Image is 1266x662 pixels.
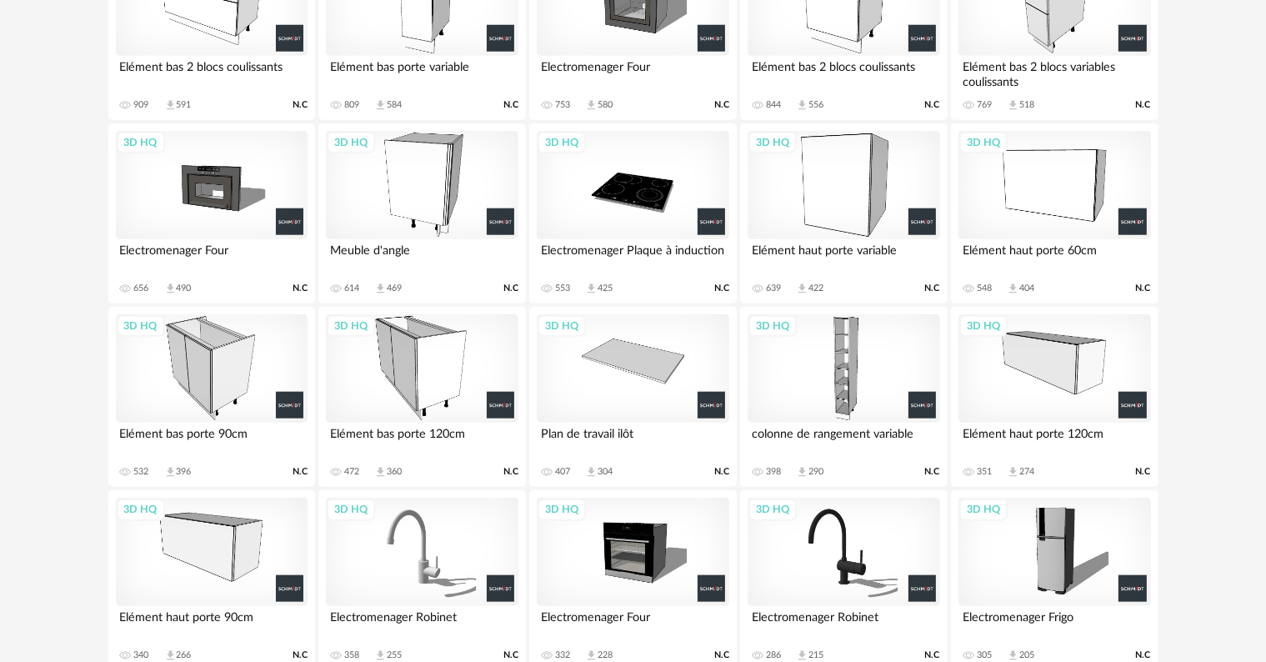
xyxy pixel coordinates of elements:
div: 332 [555,649,570,661]
div: 396 [177,466,192,478]
div: Elément bas 2 blocs coulissants [116,56,308,89]
div: Electromenager Plaque à induction [537,239,728,273]
div: 358 [344,649,359,661]
a: 3D HQ colonne de rangement variable 398 Download icon 290 N.C [740,307,947,487]
div: 3D HQ [327,132,375,153]
div: 656 [134,283,149,294]
span: Download icon [164,649,177,662]
div: Elément bas 2 blocs variables coulissants [958,56,1150,89]
div: 3D HQ [959,315,1008,337]
span: N.C [925,466,940,478]
div: 553 [555,283,570,294]
span: Download icon [796,466,808,479]
div: 753 [555,99,570,111]
div: Elément haut porte variable [748,239,939,273]
div: 3D HQ [748,315,797,337]
div: 3D HQ [538,499,586,520]
div: 3D HQ [538,315,586,337]
div: 614 [344,283,359,294]
span: Download icon [585,649,598,662]
a: 3D HQ Elément bas porte 90cm 532 Download icon 396 N.C [108,307,315,487]
div: Electromenager Robinet [326,606,518,639]
div: 360 [387,466,402,478]
a: 3D HQ Plan de travail ilôt 407 Download icon 304 N.C [529,307,736,487]
div: Elément bas porte 120cm [326,423,518,456]
a: 3D HQ Electromenager Four 656 Download icon 490 N.C [108,123,315,303]
div: Elément haut porte 120cm [958,423,1150,456]
span: Download icon [585,99,598,112]
span: N.C [293,283,308,294]
div: 3D HQ [748,499,797,520]
span: N.C [1136,283,1151,294]
div: Elément haut porte 60cm [958,239,1150,273]
div: 490 [177,283,192,294]
div: colonne de rangement variable [748,423,939,456]
a: 3D HQ Elément bas porte 120cm 472 Download icon 360 N.C [318,307,525,487]
span: Download icon [796,99,808,112]
span: N.C [503,466,518,478]
span: N.C [293,99,308,111]
div: 286 [766,649,781,661]
a: 3D HQ Elément haut porte 120cm 351 Download icon 274 N.C [951,307,1158,487]
span: N.C [1136,99,1151,111]
div: 205 [1019,649,1034,661]
span: Download icon [164,99,177,112]
div: 769 [977,99,992,111]
span: Download icon [796,283,808,295]
span: N.C [714,99,729,111]
div: Electromenager Robinet [748,606,939,639]
div: Electromenager Frigo [958,606,1150,639]
div: 404 [1019,283,1034,294]
div: Electromenager Four [537,56,728,89]
span: N.C [714,649,729,661]
span: N.C [503,649,518,661]
div: 532 [134,466,149,478]
div: 548 [977,283,992,294]
div: 3D HQ [117,315,165,337]
div: Elément bas porte 90cm [116,423,308,456]
div: 809 [344,99,359,111]
span: Download icon [374,99,387,112]
a: 3D HQ Elément haut porte variable 639 Download icon 422 N.C [740,123,947,303]
div: Elément bas 2 blocs coulissants [748,56,939,89]
div: 422 [808,283,823,294]
div: 909 [134,99,149,111]
div: Meuble d'angle [326,239,518,273]
div: 469 [387,283,402,294]
span: Download icon [585,466,598,479]
div: 518 [1019,99,1034,111]
div: 3D HQ [959,132,1008,153]
div: 3D HQ [117,132,165,153]
div: 228 [598,649,613,661]
div: 844 [766,99,781,111]
span: N.C [1136,649,1151,661]
div: Electromenager Four [537,606,728,639]
span: N.C [1136,466,1151,478]
span: Download icon [374,283,387,295]
div: 584 [387,99,402,111]
a: 3D HQ Electromenager Plaque à induction 553 Download icon 425 N.C [529,123,736,303]
span: Download icon [1007,283,1019,295]
span: N.C [714,283,729,294]
div: 3D HQ [327,315,375,337]
span: Download icon [374,649,387,662]
span: N.C [925,283,940,294]
span: N.C [503,99,518,111]
div: 305 [977,649,992,661]
span: N.C [293,649,308,661]
a: 3D HQ Elément haut porte 60cm 548 Download icon 404 N.C [951,123,1158,303]
div: 215 [808,649,823,661]
span: N.C [925,649,940,661]
a: 3D HQ Meuble d'angle 614 Download icon 469 N.C [318,123,525,303]
div: 351 [977,466,992,478]
div: 266 [177,649,192,661]
div: Electromenager Four [116,239,308,273]
div: 3D HQ [959,499,1008,520]
div: 304 [598,466,613,478]
div: 3D HQ [117,499,165,520]
div: 3D HQ [748,132,797,153]
div: 3D HQ [327,499,375,520]
span: Download icon [1007,99,1019,112]
div: 274 [1019,466,1034,478]
div: 639 [766,283,781,294]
